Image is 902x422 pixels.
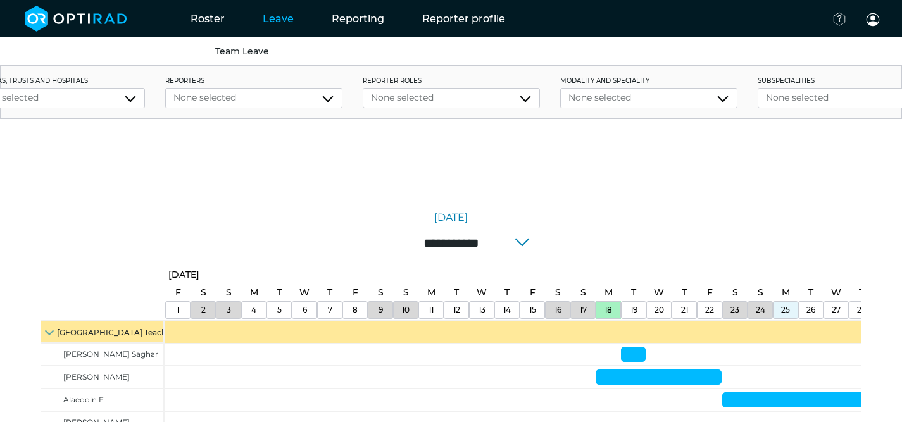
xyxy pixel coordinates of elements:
[349,302,361,318] a: August 8, 2025
[215,46,269,57] a: Team Leave
[526,302,539,318] a: August 15, 2025
[651,283,667,302] a: August 20, 2025
[165,266,203,284] a: August 1, 2025
[755,283,767,302] a: August 24, 2025
[451,283,462,302] a: August 12, 2025
[198,302,209,318] a: August 2, 2025
[324,283,335,302] a: August 7, 2025
[223,302,234,318] a: August 3, 2025
[274,302,285,318] a: August 5, 2025
[779,283,793,302] a: August 25, 2025
[781,305,790,314] span: 25
[173,91,334,104] div: None selected
[375,283,387,302] a: August 9, 2025
[325,302,335,318] a: August 7, 2025
[363,76,540,85] label: Reporter roles
[527,283,539,302] a: August 15, 2025
[856,283,867,302] a: August 28, 2025
[551,302,565,318] a: August 16, 2025
[651,302,667,318] a: August 20, 2025
[828,283,844,302] a: August 27, 2025
[63,395,104,404] span: Alaeddin F
[349,283,361,302] a: August 8, 2025
[63,372,130,382] span: [PERSON_NAME]
[197,283,210,302] a: August 2, 2025
[473,283,490,302] a: August 13, 2025
[172,283,184,302] a: August 1, 2025
[25,6,127,32] img: brand-opti-rad-logos-blue-and-white-d2f68631ba2948856bd03f2d395fb146ddc8fb01b4b6e9315ea85fa773367...
[247,283,261,302] a: August 4, 2025
[424,283,439,302] a: August 11, 2025
[223,283,235,302] a: August 3, 2025
[627,302,641,318] a: August 19, 2025
[248,302,260,318] a: August 4, 2025
[500,302,514,318] a: August 14, 2025
[552,283,564,302] a: August 16, 2025
[678,302,691,318] a: August 21, 2025
[753,302,768,318] a: August 24, 2025
[560,76,737,85] label: Modality and Speciality
[727,302,742,318] a: August 23, 2025
[371,91,532,104] div: None selected
[803,302,818,318] a: August 26, 2025
[400,283,412,302] a: August 10, 2025
[501,283,513,302] a: August 14, 2025
[450,302,463,318] a: August 12, 2025
[601,283,616,302] a: August 18, 2025
[57,328,237,337] span: [GEOGRAPHIC_DATA] Teaching Hospitals Trust
[568,91,729,104] div: None selected
[577,302,590,318] a: August 17, 2025
[375,302,386,318] a: August 9, 2025
[704,283,716,302] a: August 22, 2025
[434,210,468,225] a: [DATE]
[63,349,158,359] span: [PERSON_NAME] Saghar
[399,302,413,318] a: August 10, 2025
[299,302,310,318] a: August 6, 2025
[729,283,741,302] a: August 23, 2025
[173,302,182,318] a: August 1, 2025
[628,283,639,302] a: August 19, 2025
[296,283,313,302] a: August 6, 2025
[805,283,817,302] a: August 26, 2025
[165,76,342,85] label: Reporters
[679,283,690,302] a: August 21, 2025
[601,302,615,318] a: August 18, 2025
[475,302,489,318] a: August 13, 2025
[854,302,870,318] a: August 28, 2025
[577,283,589,302] a: August 17, 2025
[273,283,285,302] a: August 5, 2025
[702,302,717,318] a: August 22, 2025
[425,302,437,318] a: August 11, 2025
[829,302,844,318] a: August 27, 2025
[778,302,793,318] a: August 25, 2025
